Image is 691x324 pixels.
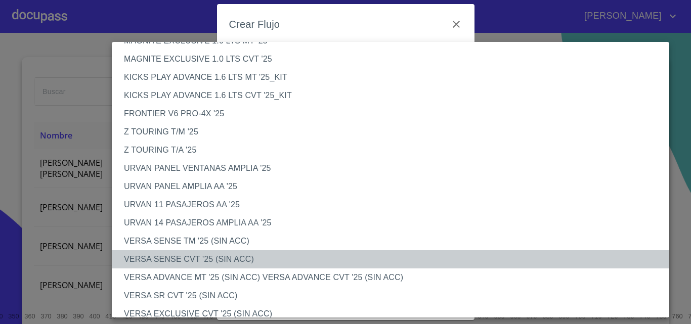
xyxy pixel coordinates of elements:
li: URVAN PANEL VENTANAS AMPLIA '25 [112,159,677,177]
li: VERSA SENSE CVT '25 (SIN ACC) [112,250,677,268]
li: URVAN 11 PASAJEROS AA '25 [112,196,677,214]
li: Z TOURING T/M '25 [112,123,677,141]
li: KICKS PLAY ADVANCE 1.6 LTS CVT '25_KIT [112,86,677,105]
li: VERSA SENSE TM '25 (SIN ACC) [112,232,677,250]
li: Z TOURING T/A '25 [112,141,677,159]
li: KICKS PLAY ADVANCE 1.6 LTS MT '25_KIT [112,68,677,86]
li: URVAN 14 PASAJEROS AMPLIA AA '25 [112,214,677,232]
li: MAGNITE EXCLUSIVE 1.0 LTS CVT '25 [112,50,677,68]
li: VERSA EXCLUSIVE CVT '25 (SIN ACC) [112,305,677,323]
li: VERSA SR CVT '25 (SIN ACC) [112,287,677,305]
li: FRONTIER V6 PRO-4X '25 [112,105,677,123]
li: VERSA ADVANCE MT '25 (SIN ACC) VERSA ADVANCE CVT '25 (SIN ACC) [112,268,677,287]
li: URVAN PANEL AMPLIA AA '25 [112,177,677,196]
